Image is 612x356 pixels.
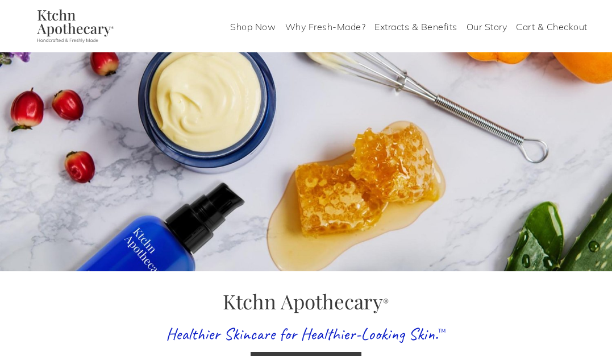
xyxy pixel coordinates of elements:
[24,9,122,43] img: Ktchn Apothecary
[467,17,507,35] a: Our Story
[166,323,438,345] span: Healthier Skincare for Healthier-Looking Skin.
[438,326,446,337] sup: ™
[374,17,457,35] a: Extracts & Benefits
[223,288,389,314] span: Ktchn Apothecary
[516,17,588,35] a: Cart & Checkout
[285,17,366,35] a: Why Fresh-Made?
[383,296,389,308] sup: ®
[230,17,276,35] a: Shop Now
